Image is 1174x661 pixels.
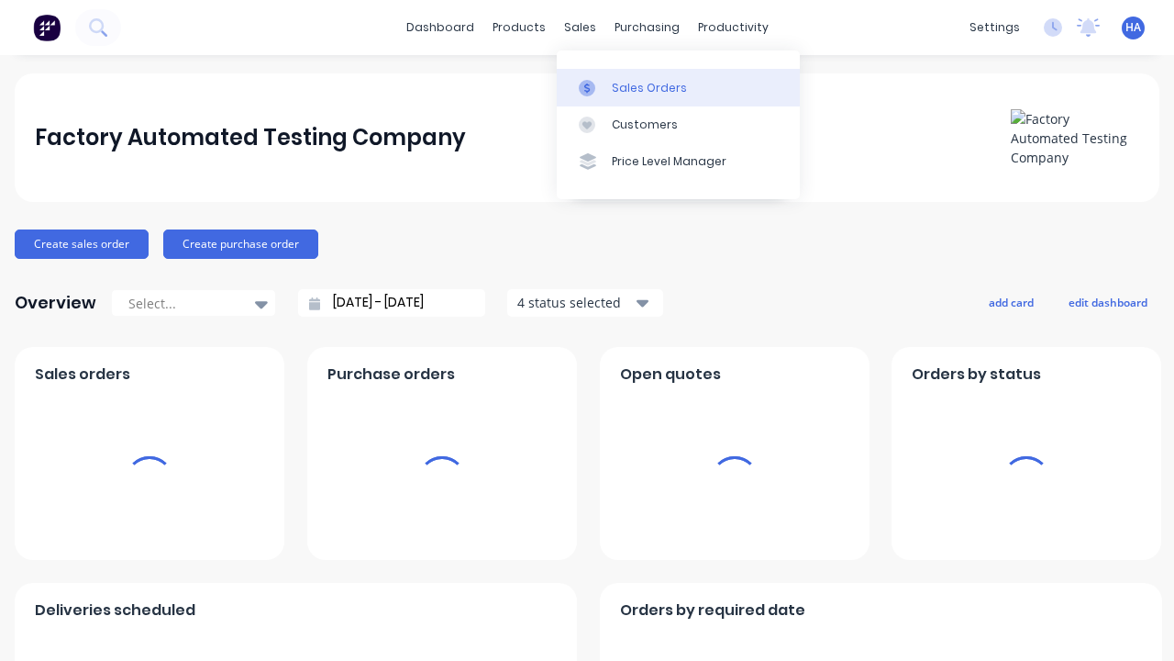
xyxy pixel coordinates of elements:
[507,289,663,317] button: 4 status selected
[912,364,1041,386] span: Orders by status
[327,364,455,386] span: Purchase orders
[397,14,483,41] a: dashboard
[689,14,778,41] div: productivity
[557,106,800,143] a: Customers
[620,364,721,386] span: Open quotes
[620,599,805,622] span: Orders by required date
[483,14,555,41] div: products
[557,143,800,180] a: Price Level Manager
[612,117,678,133] div: Customers
[517,293,633,312] div: 4 status selected
[605,14,689,41] div: purchasing
[35,599,195,622] span: Deliveries scheduled
[35,364,130,386] span: Sales orders
[163,230,318,259] button: Create purchase order
[15,285,96,321] div: Overview
[557,69,800,106] a: Sales Orders
[35,119,466,156] div: Factory Automated Testing Company
[1125,19,1141,36] span: HA
[15,230,149,259] button: Create sales order
[612,80,687,96] div: Sales Orders
[612,153,726,170] div: Price Level Manager
[960,14,1029,41] div: settings
[33,14,61,41] img: Factory
[555,14,605,41] div: sales
[1011,109,1139,167] img: Factory Automated Testing Company
[1057,290,1159,314] button: edit dashboard
[977,290,1046,314] button: add card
